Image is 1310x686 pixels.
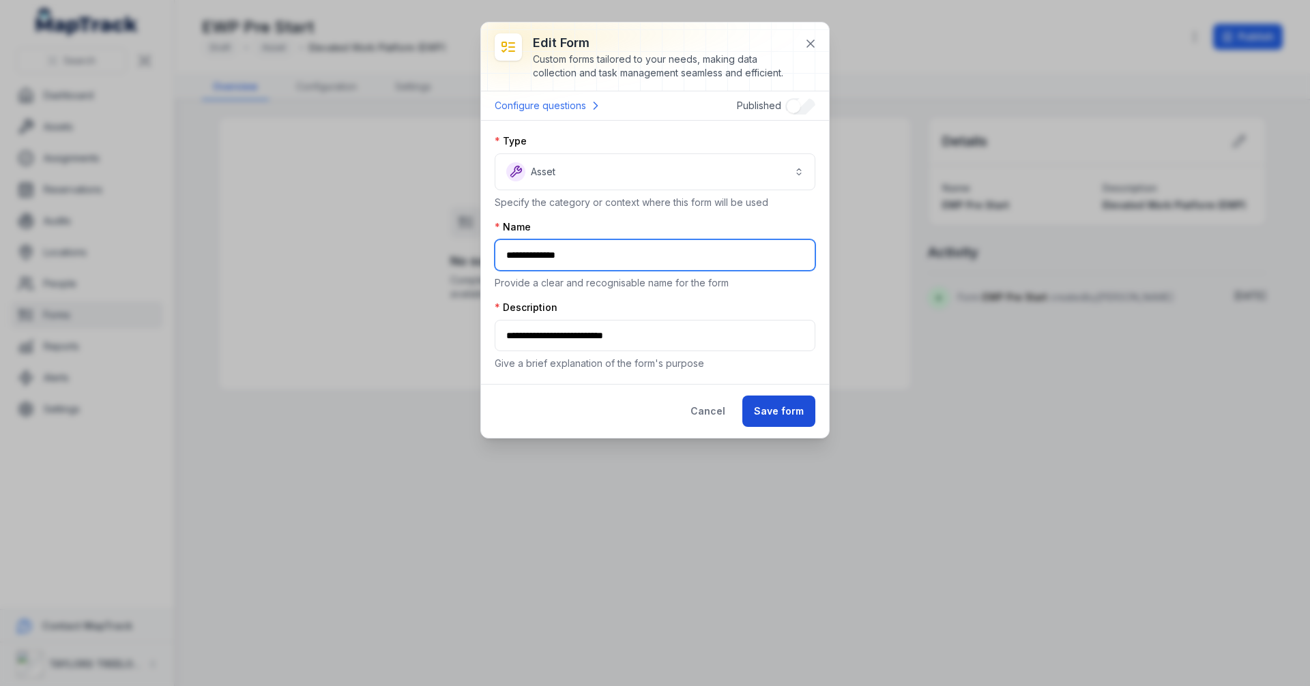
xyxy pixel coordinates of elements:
div: Custom forms tailored to your needs, making data collection and task management seamless and effi... [533,53,794,80]
button: Save form [742,396,815,427]
button: Cancel [679,396,737,427]
p: Specify the category or context where this form will be used [495,196,815,209]
label: Type [495,134,527,148]
label: Description [495,301,557,314]
a: Configure questions [495,97,602,115]
span: Published [737,100,781,111]
button: Asset [495,153,815,190]
p: Give a brief explanation of the form's purpose [495,357,815,370]
h3: Edit form [533,33,794,53]
p: Provide a clear and recognisable name for the form [495,276,815,290]
label: Name [495,220,531,234]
